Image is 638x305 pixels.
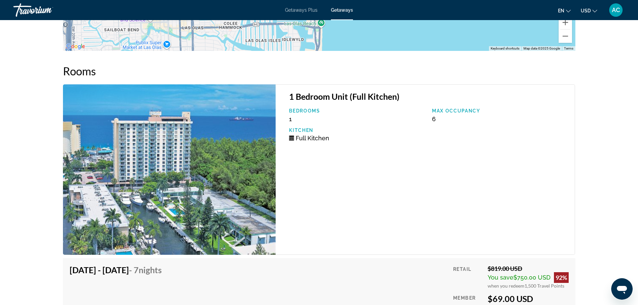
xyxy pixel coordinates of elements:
div: Retail [453,265,482,289]
h4: [DATE] - [DATE] [70,265,162,275]
span: You save [488,274,513,281]
span: en [558,8,564,13]
button: Zoom in [559,16,572,29]
a: Terms (opens in new tab) [564,47,573,50]
span: - 7 [129,265,162,275]
h3: 1 Bedroom Unit (Full Kitchen) [289,91,568,101]
img: Fort Lauderdale Beach Resort [63,84,276,255]
button: Zoom out [559,29,572,43]
p: Max Occupancy [432,108,568,113]
p: Bedrooms [289,108,425,113]
span: when you redeem [488,283,524,289]
p: Kitchen [289,128,425,133]
h2: Rooms [63,64,575,78]
span: 1 [289,116,292,123]
span: 6 [432,116,436,123]
span: Full Kitchen [296,135,329,142]
a: Getaways [331,7,353,13]
span: Map data ©2025 Google [523,47,560,50]
span: Nights [139,265,162,275]
div: $69.00 USD [488,294,569,304]
a: Getaways Plus [285,7,317,13]
span: 1,500 Travel Points [524,283,564,289]
div: $819.00 USD [488,265,569,272]
div: 92% [554,272,569,283]
button: User Menu [607,3,625,17]
span: $750.00 USD [513,274,551,281]
button: Change currency [581,6,597,15]
a: Open this area in Google Maps (opens a new window) [65,42,87,51]
span: AC [612,7,620,13]
img: Google [65,42,87,51]
button: Change language [558,6,571,15]
iframe: Button to launch messaging window [611,278,633,300]
a: Travorium [13,1,80,19]
span: USD [581,8,591,13]
button: Keyboard shortcuts [491,46,519,51]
